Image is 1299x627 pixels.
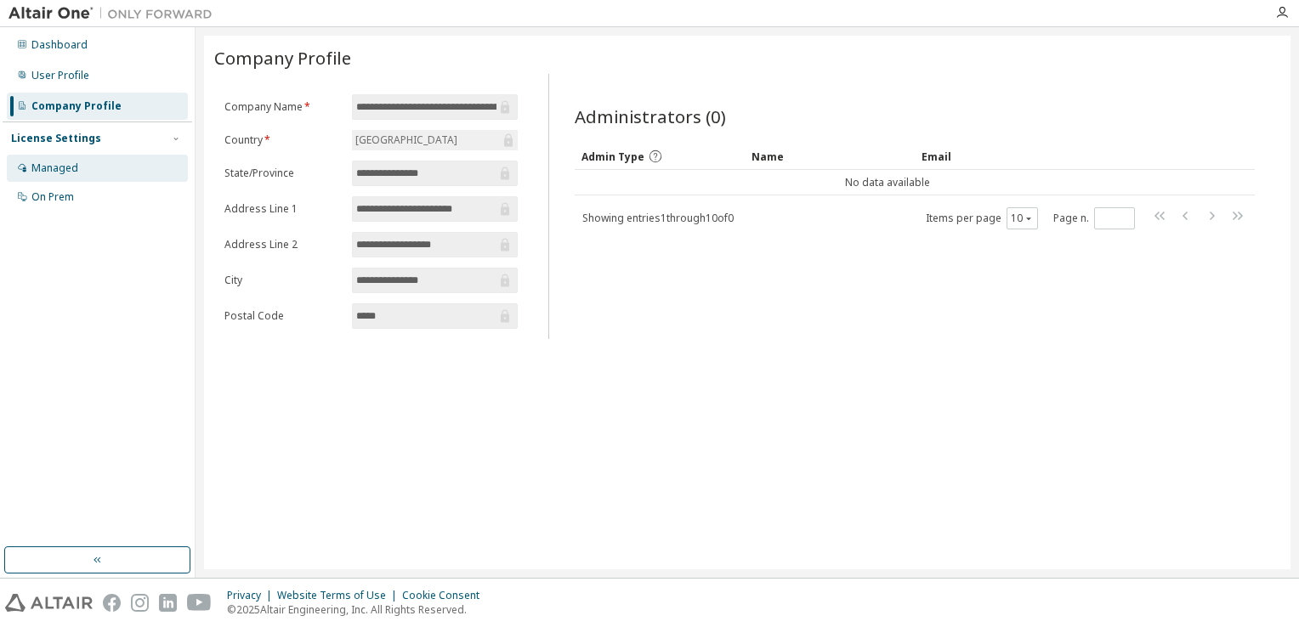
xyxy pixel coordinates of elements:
div: Company Profile [31,99,122,113]
label: Country [224,133,342,147]
label: State/Province [224,167,342,180]
div: License Settings [11,132,101,145]
div: Privacy [227,589,277,602]
label: Address Line 1 [224,202,342,216]
div: Website Terms of Use [277,589,402,602]
label: Company Name [224,100,342,114]
img: linkedin.svg [159,594,177,612]
div: Email [922,143,1078,170]
span: Showing entries 1 through 10 of 0 [582,211,734,225]
div: [GEOGRAPHIC_DATA] [352,130,518,150]
label: Address Line 2 [224,238,342,251]
label: Postal Code [224,309,342,323]
span: Items per page [926,207,1038,229]
span: Admin Type [581,150,644,164]
p: © 2025 Altair Engineering, Inc. All Rights Reserved. [227,602,490,617]
img: Altair One [9,5,221,22]
img: instagram.svg [131,594,149,612]
div: Dashboard [31,38,88,52]
div: User Profile [31,69,89,82]
div: [GEOGRAPHIC_DATA] [353,131,460,150]
span: Company Profile [214,46,351,70]
button: 10 [1011,212,1034,225]
img: altair_logo.svg [5,594,93,612]
div: On Prem [31,190,74,204]
img: facebook.svg [103,594,121,612]
span: Administrators (0) [575,104,726,128]
div: Cookie Consent [402,589,490,602]
img: youtube.svg [187,594,212,612]
label: City [224,274,342,287]
div: Managed [31,161,78,175]
span: Page n. [1053,207,1135,229]
td: No data available [575,170,1200,195]
div: Name [752,143,908,170]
